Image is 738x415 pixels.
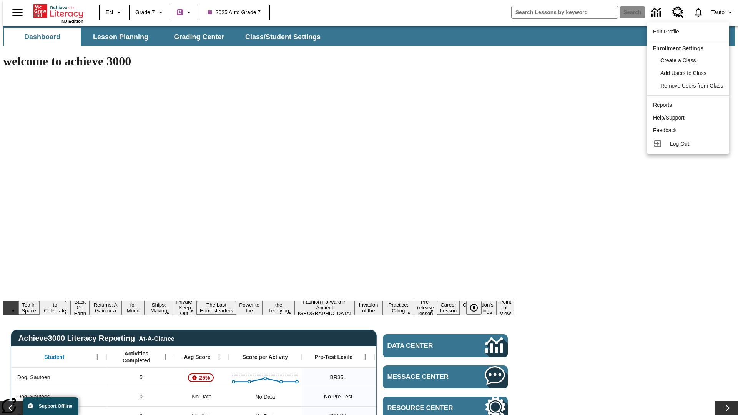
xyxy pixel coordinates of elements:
[653,28,679,35] span: Edit Profile
[660,70,706,76] span: Add Users to Class
[653,45,703,51] span: Enrollment Settings
[660,83,723,89] span: Remove Users from Class
[653,115,685,121] span: Help/Support
[653,102,672,108] span: Reports
[660,57,696,63] span: Create a Class
[653,127,676,133] span: Feedback
[670,141,689,147] span: Log Out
